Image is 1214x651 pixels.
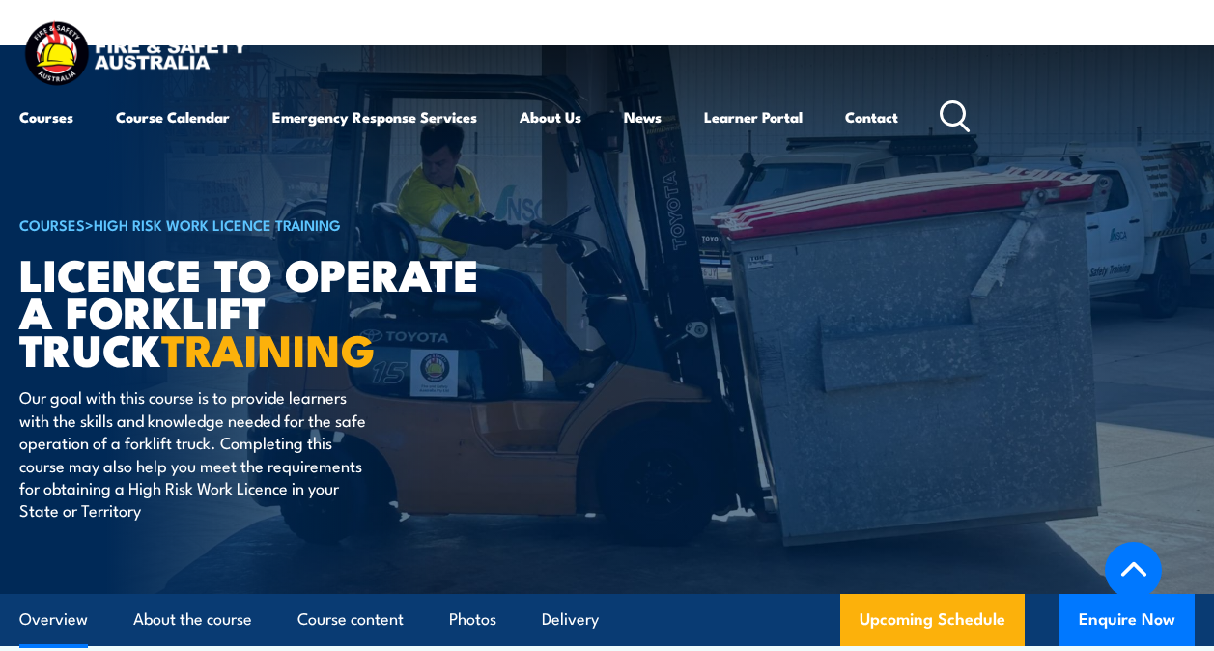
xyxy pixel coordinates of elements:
a: About Us [520,94,581,140]
a: Course content [297,594,404,645]
strong: TRAINING [161,315,376,382]
h1: Licence to operate a forklift truck [19,254,496,367]
a: Emergency Response Services [272,94,477,140]
a: News [624,94,662,140]
a: Upcoming Schedule [840,594,1025,646]
p: Our goal with this course is to provide learners with the skills and knowledge needed for the saf... [19,385,372,521]
a: High Risk Work Licence Training [94,213,341,235]
a: Overview [19,594,88,645]
a: COURSES [19,213,85,235]
h6: > [19,212,496,236]
a: Delivery [542,594,599,645]
a: Course Calendar [116,94,230,140]
a: Contact [845,94,898,140]
button: Enquire Now [1059,594,1195,646]
a: Photos [449,594,496,645]
a: Courses [19,94,73,140]
a: About the course [133,594,252,645]
a: Learner Portal [704,94,803,140]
